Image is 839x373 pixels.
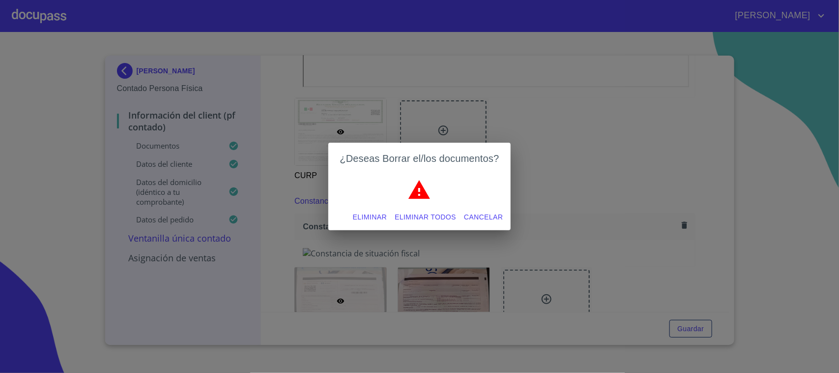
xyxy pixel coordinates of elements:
[391,208,460,226] button: Eliminar todos
[349,208,391,226] button: Eliminar
[464,211,503,223] span: Cancelar
[395,211,456,223] span: Eliminar todos
[340,151,499,166] h2: ¿Deseas Borrar el/los documentos?
[353,211,387,223] span: Eliminar
[460,208,507,226] button: Cancelar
